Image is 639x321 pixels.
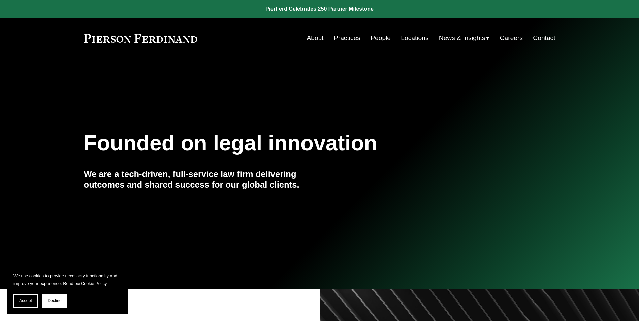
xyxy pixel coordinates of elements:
[334,32,360,44] a: Practices
[533,32,555,44] a: Contact
[371,32,391,44] a: People
[439,32,490,44] a: folder dropdown
[84,169,320,190] h4: We are a tech-driven, full-service law firm delivering outcomes and shared success for our global...
[500,32,523,44] a: Careers
[19,298,32,303] span: Accept
[42,294,67,308] button: Decline
[13,294,38,308] button: Accept
[307,32,324,44] a: About
[439,32,485,44] span: News & Insights
[47,298,62,303] span: Decline
[84,131,477,155] h1: Founded on legal innovation
[7,265,128,314] section: Cookie banner
[13,272,121,287] p: We use cookies to provide necessary functionality and improve your experience. Read our .
[81,281,107,286] a: Cookie Policy
[401,32,428,44] a: Locations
